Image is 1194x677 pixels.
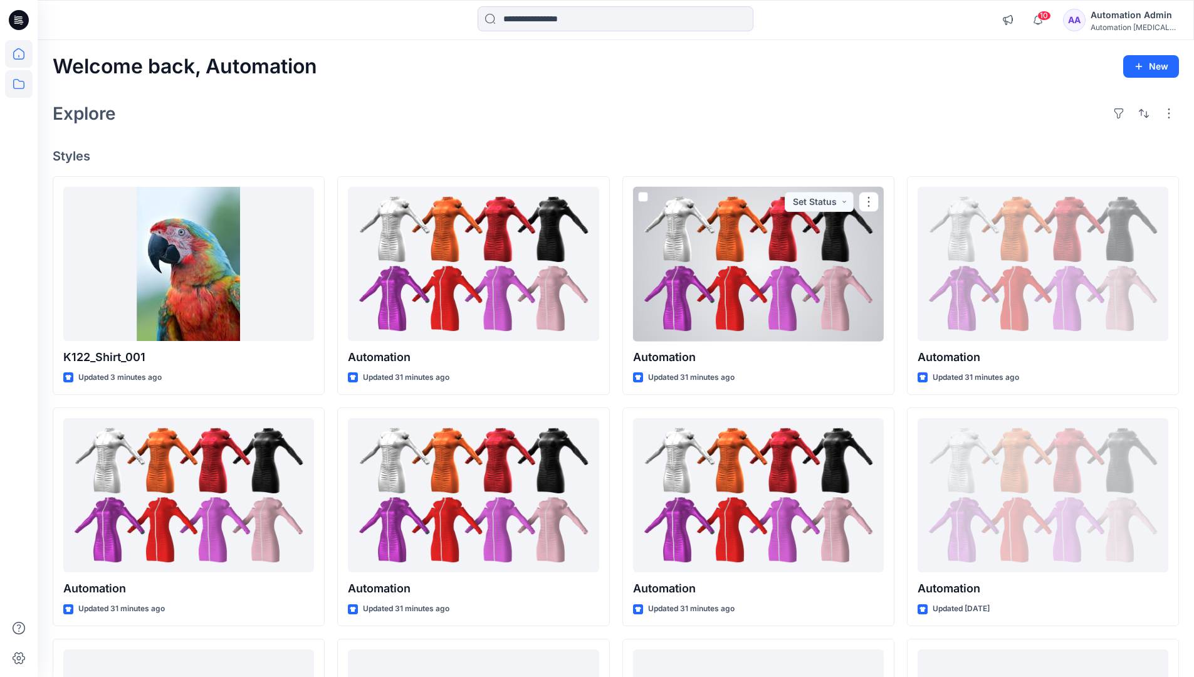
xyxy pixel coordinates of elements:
a: Automation [348,187,599,342]
p: Automation [918,349,1168,366]
p: Automation [63,580,314,597]
h2: Explore [53,103,116,123]
p: Automation [918,580,1168,597]
a: Automation [348,418,599,573]
p: Updated 31 minutes ago [933,371,1019,384]
p: Automation [633,349,884,366]
p: Automation [348,580,599,597]
h2: Welcome back, Automation [53,55,317,78]
p: Updated 31 minutes ago [78,602,165,616]
span: 10 [1037,11,1051,21]
a: Automation [633,418,884,573]
div: AA [1063,9,1086,31]
a: Automation [918,418,1168,573]
div: Automation [MEDICAL_DATA]... [1091,23,1178,32]
a: Automation [63,418,314,573]
p: Updated [DATE] [933,602,990,616]
a: K122_Shirt_001 [63,187,314,342]
div: Automation Admin [1091,8,1178,23]
p: Updated 31 minutes ago [363,602,449,616]
p: Updated 3 minutes ago [78,371,162,384]
p: K122_Shirt_001 [63,349,314,366]
p: Updated 31 minutes ago [648,602,735,616]
a: Automation [918,187,1168,342]
p: Automation [633,580,884,597]
p: Updated 31 minutes ago [363,371,449,384]
p: Automation [348,349,599,366]
h4: Styles [53,149,1179,164]
a: Automation [633,187,884,342]
p: Updated 31 minutes ago [648,371,735,384]
button: New [1123,55,1179,78]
